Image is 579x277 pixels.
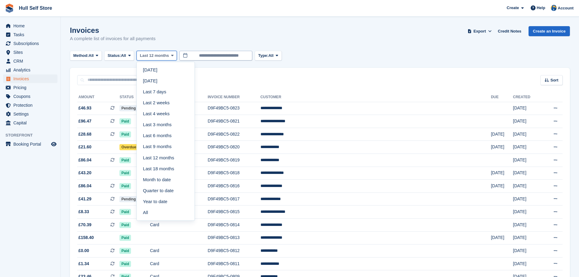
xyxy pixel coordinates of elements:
span: Account [558,5,574,11]
td: [DATE] [513,128,542,141]
td: D9F49BC5-0819 [208,154,260,167]
td: Card [150,257,208,270]
span: Method: [73,53,89,59]
td: [DATE] [513,219,542,232]
a: Last 6 months [139,130,192,141]
td: [DATE] [513,102,542,115]
span: £21.60 [78,144,91,150]
td: D9F49BC5-0814 [208,219,260,232]
th: Status [119,92,150,102]
p: A complete list of invoices for all payments [70,35,156,42]
span: Tasks [13,30,50,39]
td: D9F49BC5-0817 [208,192,260,206]
button: Export [466,26,493,36]
a: menu [3,22,57,30]
a: Last 12 months [139,152,192,163]
a: Month to date [139,174,192,185]
span: £158.40 [78,234,94,241]
a: Last 2 weeks [139,97,192,108]
td: D9F49BC5-0815 [208,206,260,219]
span: £41.29 [78,196,91,202]
td: D9F49BC5-0822 [208,128,260,141]
td: D9F49BC5-0818 [208,167,260,180]
span: Paid [119,248,131,254]
a: [DATE] [139,64,192,75]
a: Last 4 weeks [139,108,192,119]
button: Type: All [255,51,281,61]
a: Quarter to date [139,185,192,196]
span: Subscriptions [13,39,50,48]
span: All [89,53,94,59]
td: [DATE] [513,257,542,270]
a: [DATE] [139,75,192,86]
h1: Invoices [70,26,156,34]
td: [DATE] [491,180,513,193]
span: Home [13,22,50,30]
a: Last 9 months [139,141,192,152]
th: Created [513,92,542,102]
th: Due [491,92,513,102]
span: £46.93 [78,105,91,111]
td: [DATE] [513,180,542,193]
a: Year to date [139,196,192,207]
a: menu [3,48,57,57]
span: Protection [13,101,50,109]
img: stora-icon-8386f47178a22dfd0bd8f6a31ec36ba5ce8667c1dd55bd0f319d3a0aa187defe.svg [5,4,14,13]
span: Capital [13,119,50,127]
span: Type: [258,53,268,59]
span: All [268,53,274,59]
th: Amount [77,92,119,102]
a: menu [3,140,57,148]
a: Last 7 days [139,86,192,97]
td: D9F49BC5-0812 [208,244,260,258]
span: £0.00 [78,248,89,254]
td: D9F49BC5-0823 [208,102,260,115]
a: Create an Invoice [529,26,570,36]
span: Status: [108,53,121,59]
td: D9F49BC5-0820 [208,141,260,154]
td: [DATE] [513,115,542,128]
th: Customer [260,92,491,102]
span: Paid [119,118,131,124]
span: CRM [13,57,50,65]
td: [DATE] [513,167,542,180]
td: D9F49BC5-0813 [208,231,260,244]
a: menu [3,110,57,118]
a: menu [3,30,57,39]
a: Hull Self Store [16,3,54,13]
a: menu [3,119,57,127]
span: £28.68 [78,131,91,137]
button: Method: All [70,51,102,61]
span: £70.39 [78,222,91,228]
td: [DATE] [491,231,513,244]
span: Coupons [13,92,50,101]
span: Storefront [5,132,60,138]
a: menu [3,66,57,74]
button: Status: All [104,51,134,61]
td: [DATE] [513,141,542,154]
span: Invoices [13,74,50,83]
td: Card [150,244,208,258]
td: [DATE] [491,167,513,180]
span: Last 12 months [140,53,169,59]
span: Sort [550,77,558,83]
a: Credit Notes [495,26,524,36]
a: menu [3,92,57,101]
span: Analytics [13,66,50,74]
span: Booking Portal [13,140,50,148]
td: [DATE] [513,154,542,167]
span: £43.20 [78,170,91,176]
span: Pending [119,105,137,111]
span: £96.47 [78,118,91,124]
a: menu [3,39,57,48]
th: Invoice Number [208,92,260,102]
td: D9F49BC5-0821 [208,115,260,128]
td: [DATE] [513,231,542,244]
td: [DATE] [513,192,542,206]
img: Hull Self Store [551,5,557,11]
span: Pending [119,196,137,202]
span: Create [507,5,519,11]
td: [DATE] [491,141,513,154]
a: menu [3,57,57,65]
a: Preview store [50,140,57,148]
